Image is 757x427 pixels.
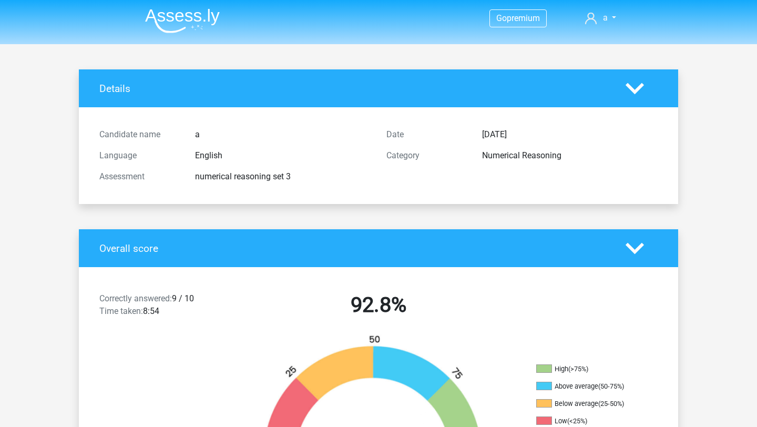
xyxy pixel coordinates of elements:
span: Correctly answered: [99,293,172,303]
h4: Details [99,83,610,95]
h4: Overall score [99,242,610,255]
img: Assessly [145,8,220,33]
span: premium [507,13,540,23]
div: numerical reasoning set 3 [187,170,378,183]
div: Date [378,128,474,141]
span: Go [496,13,507,23]
h2: 92.8% [243,292,514,318]
div: Category [378,149,474,162]
div: (25-50%) [598,400,624,408]
div: (>75%) [568,365,588,373]
span: a [603,13,608,23]
div: (<25%) [567,417,587,425]
div: (50-75%) [598,382,624,390]
div: 9 / 10 8:54 [91,292,235,322]
div: Candidate name [91,128,187,141]
li: Above average [536,382,641,391]
li: Low [536,416,641,426]
a: Gopremium [490,11,546,25]
div: a [187,128,378,141]
li: Below average [536,399,641,409]
div: English [187,149,378,162]
li: High [536,364,641,374]
a: a [581,12,620,24]
div: Assessment [91,170,187,183]
div: Language [91,149,187,162]
div: Numerical Reasoning [474,149,666,162]
span: Time taken: [99,306,143,316]
div: [DATE] [474,128,666,141]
